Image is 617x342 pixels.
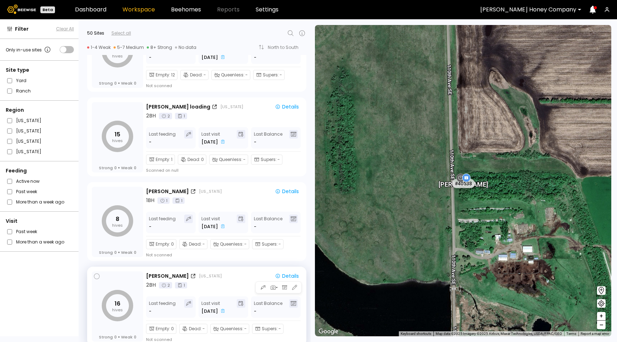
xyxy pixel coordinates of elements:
div: 2 [159,113,172,119]
span: Map data ©2025 Imagery ©2025 Airbus, Maxar Technologies, USDA/FPAC/GEO [436,332,562,336]
span: – [600,321,603,330]
span: - [254,308,256,315]
span: 0 [134,335,136,340]
span: 0 [114,335,117,340]
div: Site type [6,66,74,74]
span: Supers : [262,326,278,332]
div: No data [175,45,196,50]
div: [PERSON_NAME] [146,272,189,280]
div: [PERSON_NAME] [146,188,189,195]
div: [PERSON_NAME] loading [146,103,210,111]
div: Not scanned [146,83,172,89]
label: [US_STATE] [16,148,41,155]
div: Scanned on null [146,167,179,173]
a: Settings [256,7,279,12]
span: Supers : [263,72,279,78]
img: Beewise logo [7,5,36,14]
div: 5-7 Medium [114,45,144,50]
div: 50 Sites [87,30,104,36]
span: - [243,156,246,163]
span: - [277,156,280,163]
span: Supers : [262,241,278,247]
span: 12 [171,72,175,78]
span: 0 [114,250,117,255]
a: Beehomes [171,7,201,12]
div: Last visit [201,299,226,315]
div: 2 BH [146,112,156,120]
div: Last Balance [254,215,282,230]
button: Clear All [56,26,74,32]
div: Last visit [201,215,226,230]
div: Beta [40,6,55,13]
span: Supers : [261,156,277,163]
label: Past week [16,228,37,235]
div: Last Balance [254,130,282,146]
label: More than a week ago [16,238,64,246]
div: 8+ Strong [147,45,172,50]
tspan: 15 [115,130,120,139]
div: Only in-use sites [6,45,52,54]
div: 2 BH [146,281,156,289]
div: Details [275,104,299,109]
span: - [280,72,282,78]
div: Strong Weak [99,165,136,170]
tspan: hives [112,138,123,144]
div: Details [275,273,299,278]
button: Details [272,271,302,281]
label: [US_STATE] [16,127,41,135]
button: Details [272,102,302,111]
div: 1 [175,113,187,119]
div: Visit [6,217,74,225]
div: Last feeding [149,215,176,230]
span: Reports [217,7,240,12]
label: [US_STATE] [16,117,41,124]
img: Google [317,327,340,336]
div: Not scanned [146,252,172,258]
div: 1-4 Weak [87,45,111,50]
span: [DATE] [201,139,218,146]
a: Open this area in Google Maps (opens a new window) [317,327,340,336]
span: 0 [134,250,136,255]
span: + [599,312,603,321]
span: 0 [114,81,117,86]
span: 0 [171,241,174,247]
span: - [202,241,205,247]
span: - [279,241,281,247]
div: Last feeding [149,130,176,146]
span: - [244,241,247,247]
div: Details [275,189,299,194]
span: 0 [134,81,136,86]
span: - [204,72,206,78]
span: 1 [171,156,172,163]
span: [DATE] [201,223,218,230]
div: [US_STATE] [220,104,243,110]
div: 1 [175,282,187,288]
tspan: hives [112,53,123,59]
button: Keyboard shortcuts [401,331,431,336]
span: - [254,139,256,146]
span: Dead : [189,326,202,332]
label: [US_STATE] [16,137,41,145]
span: 0 [114,165,117,170]
div: Strong Weak [99,335,136,340]
label: Active now [16,177,40,185]
span: Empty : [156,241,170,247]
a: Terms (opens in new tab) [566,332,576,336]
div: North to South [268,45,304,50]
div: - [149,223,152,230]
span: Empty : [156,326,170,332]
div: # 40538 [452,179,475,188]
div: - [149,54,152,61]
div: - [149,139,152,146]
span: - [245,72,248,78]
div: 1 [157,197,170,204]
tspan: 16 [115,300,120,308]
span: Queenless : [220,326,244,332]
span: 0 [134,165,136,170]
a: Report a map error [581,332,609,336]
button: – [597,321,606,329]
label: Yard [16,77,26,84]
div: [PERSON_NAME] [438,173,488,188]
span: - [202,326,205,332]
